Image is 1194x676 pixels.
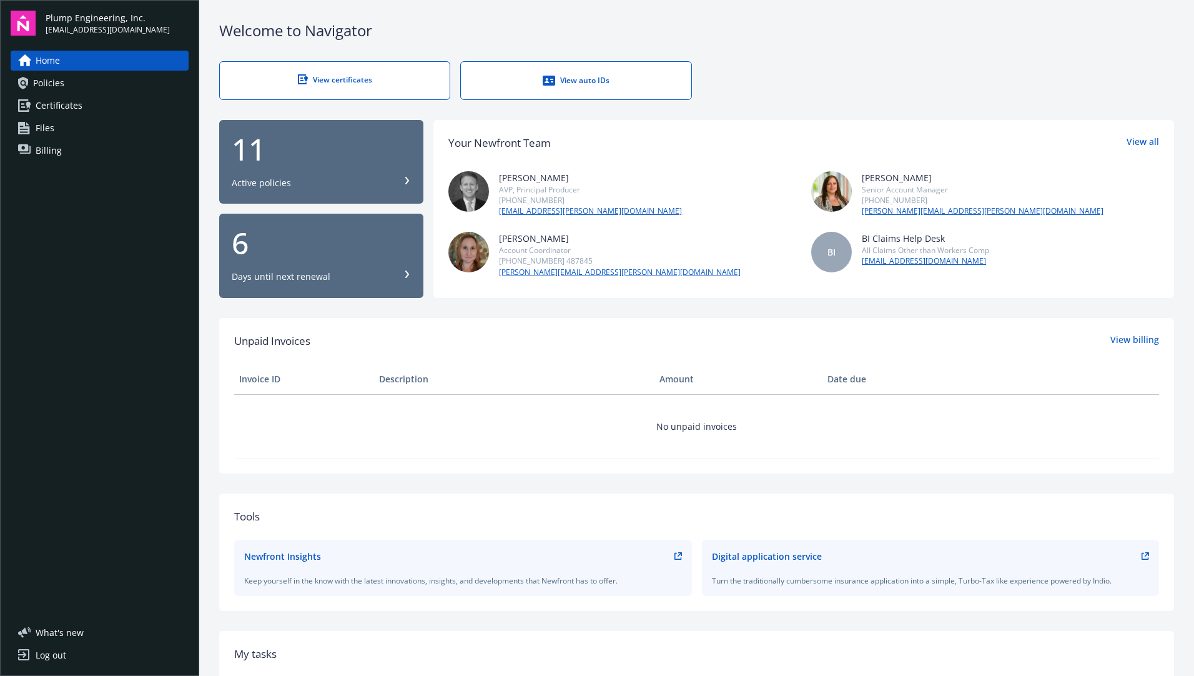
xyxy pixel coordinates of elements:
[36,118,54,138] span: Files
[11,73,189,93] a: Policies
[232,228,411,258] div: 6
[499,195,682,206] div: [PHONE_NUMBER]
[862,206,1103,217] a: [PERSON_NAME][EMAIL_ADDRESS][PERSON_NAME][DOMAIN_NAME]
[460,61,691,100] a: View auto IDs
[245,74,425,85] div: View certificates
[219,20,1174,41] div: Welcome to Navigator
[448,171,489,212] img: photo
[234,333,310,349] span: Unpaid Invoices
[862,195,1103,206] div: [PHONE_NUMBER]
[36,645,66,665] div: Log out
[499,206,682,217] a: [EMAIL_ADDRESS][PERSON_NAME][DOMAIN_NAME]
[11,96,189,116] a: Certificates
[499,245,741,256] div: Account Coordinator
[1110,333,1159,349] a: View billing
[499,256,741,266] div: [PHONE_NUMBER] 487845
[36,141,62,161] span: Billing
[11,626,104,639] button: What's new
[822,364,962,394] th: Date due
[11,51,189,71] a: Home
[36,51,60,71] span: Home
[46,11,170,24] span: Plump Engineering, Inc.
[499,232,741,245] div: [PERSON_NAME]
[1127,135,1159,151] a: View all
[862,171,1103,184] div: [PERSON_NAME]
[36,626,84,639] span: What ' s new
[11,11,36,36] img: navigator-logo.svg
[46,11,189,36] button: Plump Engineering, Inc.[EMAIL_ADDRESS][DOMAIN_NAME]
[712,550,822,563] div: Digital application service
[234,364,374,394] th: Invoice ID
[712,575,1150,586] div: Turn the traditionally cumbersome insurance application into a simple, Turbo-Tax like experience ...
[862,184,1103,195] div: Senior Account Manager
[33,73,64,93] span: Policies
[234,509,1159,525] div: Tools
[219,214,423,298] button: 6Days until next renewal
[654,364,822,394] th: Amount
[219,61,450,100] a: View certificates
[232,177,291,189] div: Active policies
[499,267,741,278] a: [PERSON_NAME][EMAIL_ADDRESS][PERSON_NAME][DOMAIN_NAME]
[862,232,989,245] div: BI Claims Help Desk
[11,118,189,138] a: Files
[448,135,551,151] div: Your Newfront Team
[374,364,654,394] th: Description
[244,575,682,586] div: Keep yourself in the know with the latest innovations, insights, and developments that Newfront h...
[862,256,989,267] a: [EMAIL_ADDRESS][DOMAIN_NAME]
[827,246,836,259] span: BI
[46,24,170,36] span: [EMAIL_ADDRESS][DOMAIN_NAME]
[36,96,82,116] span: Certificates
[232,271,330,283] div: Days until next renewal
[486,74,666,87] div: View auto IDs
[219,120,423,204] button: 11Active policies
[499,171,682,184] div: [PERSON_NAME]
[811,171,852,212] img: photo
[232,134,411,164] div: 11
[234,646,1159,662] div: My tasks
[234,394,1159,458] td: No unpaid invoices
[499,184,682,195] div: AVP, Principal Producer
[11,141,189,161] a: Billing
[244,550,321,563] div: Newfront Insights
[862,245,989,256] div: All Claims Other than Workers Comp
[448,232,489,272] img: photo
